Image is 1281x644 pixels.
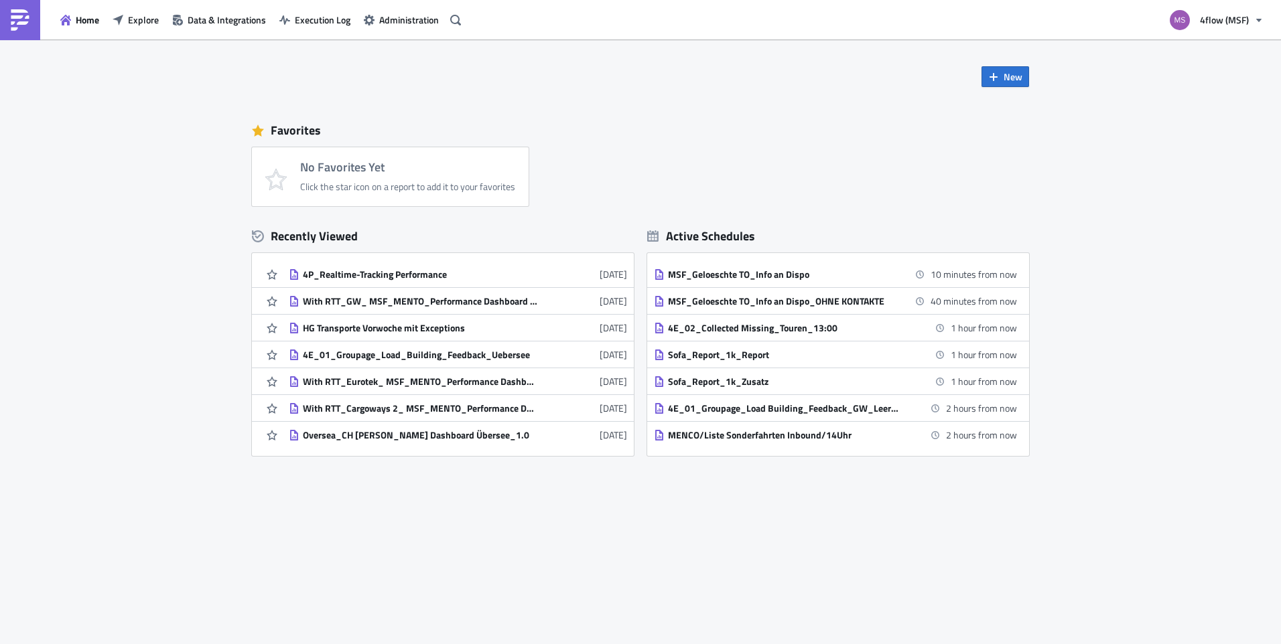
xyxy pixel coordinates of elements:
[600,374,627,388] time: 2025-09-17T11:26:07Z
[668,376,902,388] div: Sofa_Report_1k_Zusatz
[668,402,902,414] div: 4E_01_Groupage_Load Building_Feedback_GW_Leergut_GW_next day_MO-TH
[654,315,1017,341] a: 4E_02_Collected Missing_Touren_13:001 hour from now
[654,368,1017,394] a: Sofa_Report_1k_Zusatz1 hour from now
[668,295,902,307] div: MSF_Geloeschte TO_Info an Dispo_OHNE KONTAKTE
[106,9,165,30] button: Explore
[289,368,627,394] a: With RTT_Eurotek_ MSF_MENTO_Performance Dashboard Carrier_1.1[DATE]
[128,13,159,27] span: Explore
[379,13,439,27] span: Administration
[303,376,537,388] div: With RTT_Eurotek_ MSF_MENTO_Performance Dashboard Carrier_1.1
[951,321,1017,335] time: 2025-09-22 13:00
[600,347,627,361] time: 2025-09-17T11:38:25Z
[1004,70,1022,84] span: New
[289,261,627,287] a: 4P_Realtime-Tracking Performance[DATE]
[303,268,537,280] div: 4P_Realtime-Tracking Performance
[54,9,106,30] button: Home
[300,181,515,193] div: Click the star icon on a report to add it to your favorites
[289,315,627,341] a: HG Transporte Vorwoche mit Exceptions[DATE]
[654,395,1017,421] a: 4E_01_Groupage_Load Building_Feedback_GW_Leergut_GW_next day_MO-TH2 hours from now
[188,13,266,27] span: Data & Integrations
[165,9,273,30] button: Data & Integrations
[654,341,1017,368] a: Sofa_Report_1k_Report1 hour from now
[289,422,627,448] a: Oversea_CH [PERSON_NAME] Dashboard Übersee_1.0[DATE]
[647,228,755,244] div: Active Schedules
[295,13,350,27] span: Execution Log
[303,349,537,361] div: 4E_01_Groupage_Load_Building_Feedback_Uebersee
[946,401,1017,415] time: 2025-09-22 14:00
[668,268,902,280] div: MSF_Geloeschte TO_Info an Dispo
[1200,13,1249,27] span: 4flow (MSF)
[931,294,1017,308] time: 2025-09-22 12:15
[76,13,99,27] span: Home
[654,288,1017,314] a: MSF_Geloeschte TO_Info an Dispo_OHNE KONTAKTE40 minutes from now
[303,429,537,441] div: Oversea_CH [PERSON_NAME] Dashboard Übersee_1.0
[600,321,627,335] time: 2025-09-17T14:26:31Z
[951,374,1017,388] time: 2025-09-22 13:00
[289,395,627,421] a: With RTT_Cargoways 2_ MSF_MENTO_Performance Dashboard Carrier_1.1[DATE]
[1168,9,1191,31] img: Avatar
[931,267,1017,281] time: 2025-09-22 11:45
[951,347,1017,361] time: 2025-09-22 13:00
[668,349,902,361] div: Sofa_Report_1k_Report
[668,429,902,441] div: MENCO/Liste Sonderfahrten Inbound/14Uhr
[300,161,515,174] h4: No Favorites Yet
[668,322,902,334] div: 4E_02_Collected Missing_Touren_13:00
[9,9,31,31] img: PushMetrics
[303,402,537,414] div: With RTT_Cargoways 2_ MSF_MENTO_Performance Dashboard Carrier_1.1
[982,66,1029,87] button: New
[946,428,1017,442] time: 2025-09-22 14:00
[654,422,1017,448] a: MENCO/Liste Sonderfahrten Inbound/14Uhr2 hours from now
[357,9,446,30] button: Administration
[600,428,627,442] time: 2025-08-29T14:23:22Z
[600,267,627,281] time: 2025-09-18T11:33:22Z
[273,9,357,30] button: Execution Log
[303,322,537,334] div: HG Transporte Vorwoche mit Exceptions
[1162,5,1271,35] button: 4flow (MSF)
[289,288,627,314] a: With RTT_GW_ MSF_MENTO_Performance Dashboard Carrier_1.1[DATE]
[303,295,537,307] div: With RTT_GW_ MSF_MENTO_Performance Dashboard Carrier_1.1
[252,226,634,246] div: Recently Viewed
[600,294,627,308] time: 2025-09-18T08:29:18Z
[289,341,627,368] a: 4E_01_Groupage_Load_Building_Feedback_Uebersee[DATE]
[654,261,1017,287] a: MSF_Geloeschte TO_Info an Dispo10 minutes from now
[252,120,1029,141] div: Favorites
[600,401,627,415] time: 2025-08-29T14:29:00Z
